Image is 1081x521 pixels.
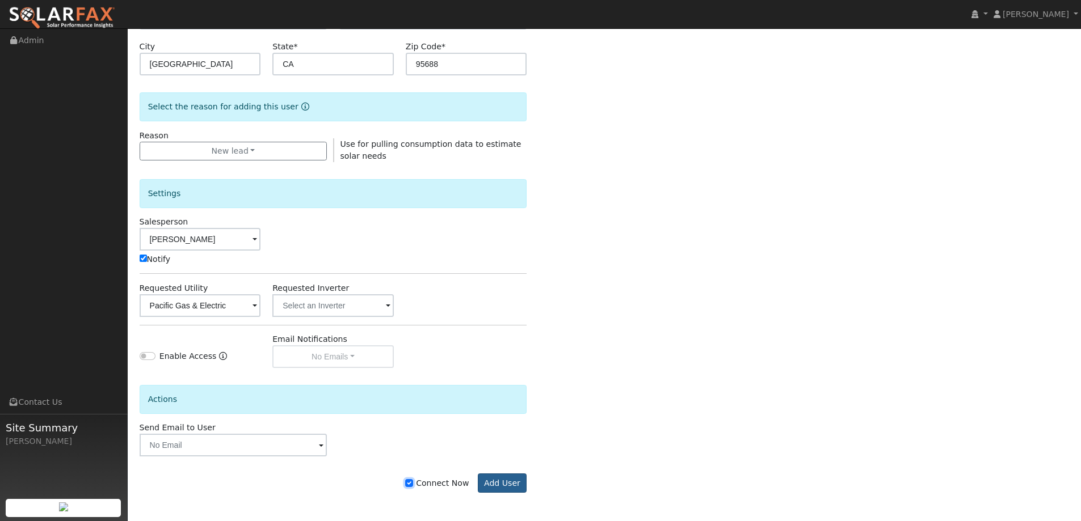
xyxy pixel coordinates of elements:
label: Connect Now [405,477,469,489]
input: Select a Utility [140,294,261,317]
input: Connect Now [405,479,413,487]
a: Enable Access [219,350,227,368]
label: Email Notifications [272,333,347,345]
span: Site Summary [6,420,121,435]
div: Actions [140,385,527,414]
div: Settings [140,179,527,208]
label: City [140,41,155,53]
span: Required [441,42,445,51]
label: Notify [140,253,171,265]
div: [PERSON_NAME] [6,435,121,447]
input: Notify [140,255,147,262]
img: SolarFax [9,6,115,30]
label: Requested Inverter [272,282,349,294]
button: New lead [140,142,327,161]
label: Requested Utility [140,282,208,294]
span: [PERSON_NAME] [1003,10,1069,19]
label: Send Email to User [140,422,216,434]
button: Add User [478,473,527,493]
label: Salesperson [140,216,188,228]
div: Select the reason for adding this user [140,92,527,121]
span: Required [293,42,297,51]
label: Zip Code [406,41,445,53]
img: retrieve [59,502,68,511]
input: Select a User [140,228,261,251]
input: No Email [140,434,327,456]
a: Reason for new user [298,102,309,111]
label: Enable Access [159,350,217,362]
span: Use for pulling consumption data to estimate solar needs [340,139,521,160]
label: Reason [140,130,169,142]
input: Select an Inverter [272,294,394,317]
label: State [272,41,297,53]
